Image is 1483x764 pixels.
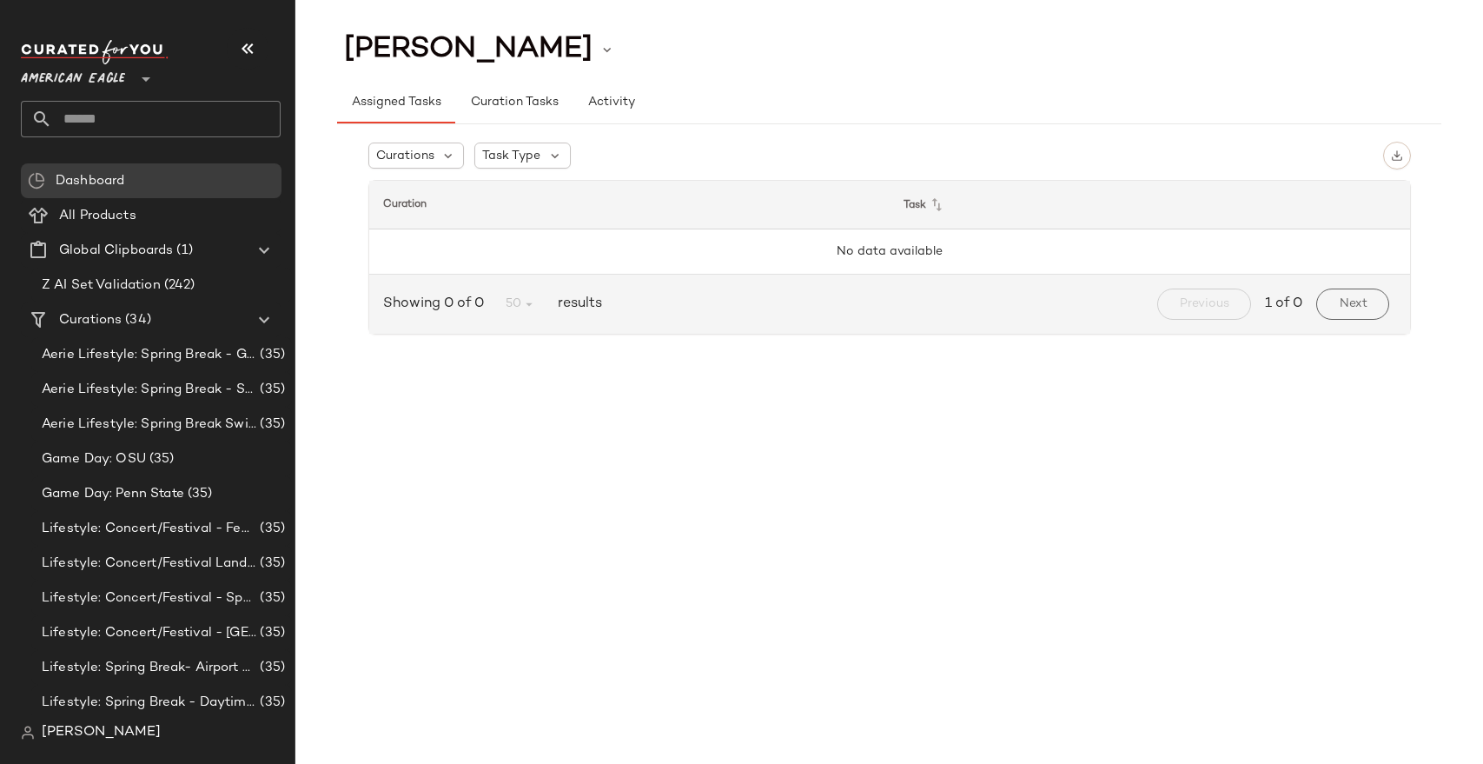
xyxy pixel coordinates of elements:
[42,449,146,469] span: Game Day: OSU
[56,171,124,191] span: Dashboard
[1316,289,1388,320] button: Next
[28,172,45,189] img: svg%3e
[42,415,256,435] span: Aerie Lifestyle: Spring Break Swimsuits Landing Page
[42,380,256,400] span: Aerie Lifestyle: Spring Break - Sporty
[383,294,491,315] span: Showing 0 of 0
[42,623,256,643] span: Lifestyle: Concert/Festival - [GEOGRAPHIC_DATA]
[42,722,161,743] span: [PERSON_NAME]
[1338,297,1367,311] span: Next
[890,181,1410,229] th: Task
[21,726,35,740] img: svg%3e
[256,415,285,435] span: (35)
[256,693,285,713] span: (35)
[42,276,161,296] span: Z AI Set Validation
[369,181,890,229] th: Curation
[369,229,1410,275] td: No data available
[59,241,173,261] span: Global Clipboards
[256,519,285,539] span: (35)
[42,345,256,365] span: Aerie Lifestyle: Spring Break - Girly/Femme
[351,96,441,110] span: Assigned Tasks
[469,96,558,110] span: Curation Tasks
[551,294,602,315] span: results
[256,554,285,574] span: (35)
[42,519,256,539] span: Lifestyle: Concert/Festival - Femme
[482,147,540,165] span: Task Type
[344,33,593,66] span: [PERSON_NAME]
[256,658,285,678] span: (35)
[59,310,122,330] span: Curations
[376,147,434,165] span: Curations
[173,241,192,261] span: (1)
[1391,149,1403,162] img: svg%3e
[256,380,285,400] span: (35)
[42,554,256,574] span: Lifestyle: Concert/Festival Landing Page
[1265,294,1302,315] span: 1 of 0
[42,658,256,678] span: Lifestyle: Spring Break- Airport Style
[256,345,285,365] span: (35)
[161,276,195,296] span: (242)
[21,40,169,64] img: cfy_white_logo.C9jOOHJF.svg
[42,484,184,504] span: Game Day: Penn State
[184,484,213,504] span: (35)
[21,59,125,90] span: American Eagle
[256,588,285,608] span: (35)
[42,588,256,608] span: Lifestyle: Concert/Festival - Sporty
[122,310,151,330] span: (34)
[256,623,285,643] span: (35)
[59,206,136,226] span: All Products
[146,449,175,469] span: (35)
[587,96,635,110] span: Activity
[42,693,256,713] span: Lifestyle: Spring Break - Daytime Casual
